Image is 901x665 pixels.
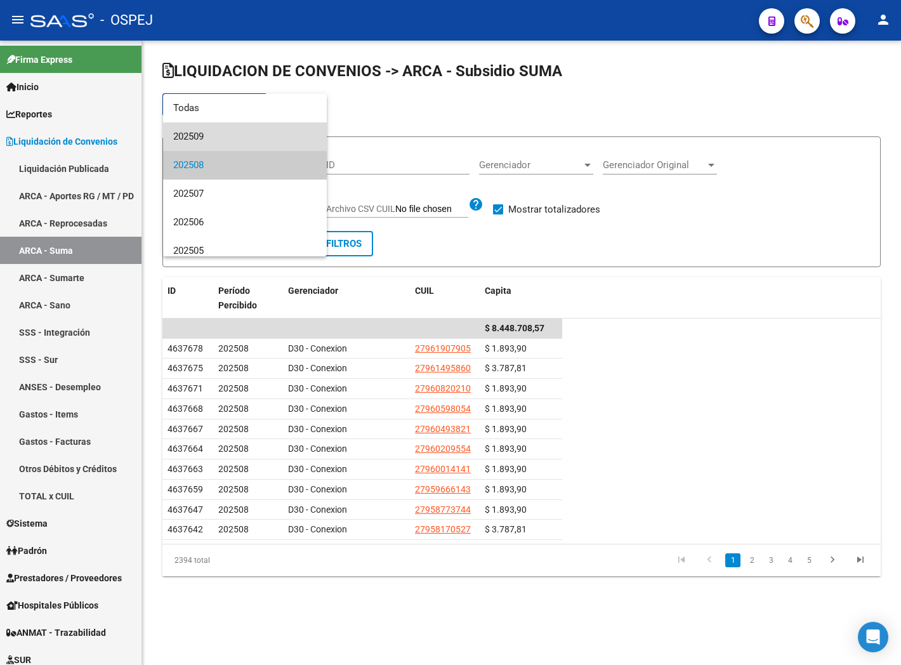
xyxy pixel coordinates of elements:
span: 202505 [173,237,317,265]
span: 202509 [173,122,317,151]
span: 202508 [173,151,317,180]
span: 202507 [173,180,317,208]
span: Todas [173,94,317,122]
span: 202506 [173,208,317,237]
div: Open Intercom Messenger [858,622,888,652]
